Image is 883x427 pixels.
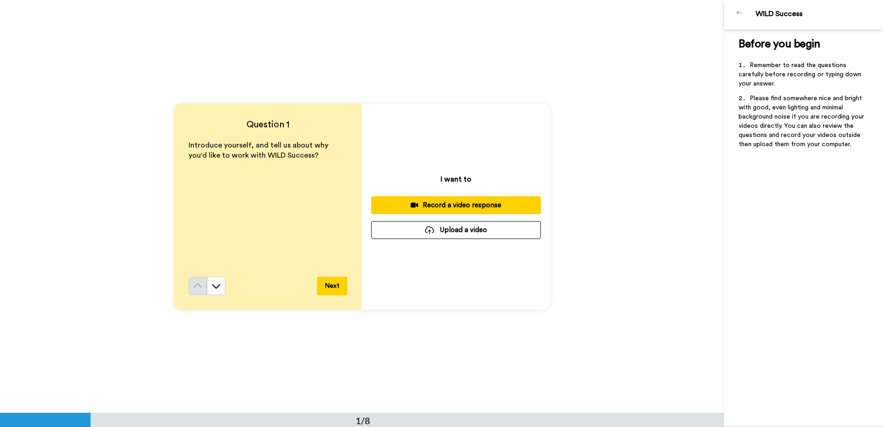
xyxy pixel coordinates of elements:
span: Before you begin [739,39,820,50]
span: Introduce yourself, and tell us about why you'd like to work with WILD Success? [189,142,330,159]
button: Record a video response [371,196,541,214]
img: Profile Image [729,4,751,26]
p: I want to [441,174,471,185]
span: Please find somewhere nice and bright with good, even lighting and minimal background noise if yo... [739,95,866,148]
button: Next [317,277,347,295]
button: Upload a video [371,221,541,239]
span: Remember to read the questions carefully before recording or typing down your answer. [739,62,863,87]
div: WILD Success [756,10,883,18]
div: 1/8 [341,414,385,427]
h4: Question 1 [189,118,347,131]
div: Record a video response [378,200,533,210]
